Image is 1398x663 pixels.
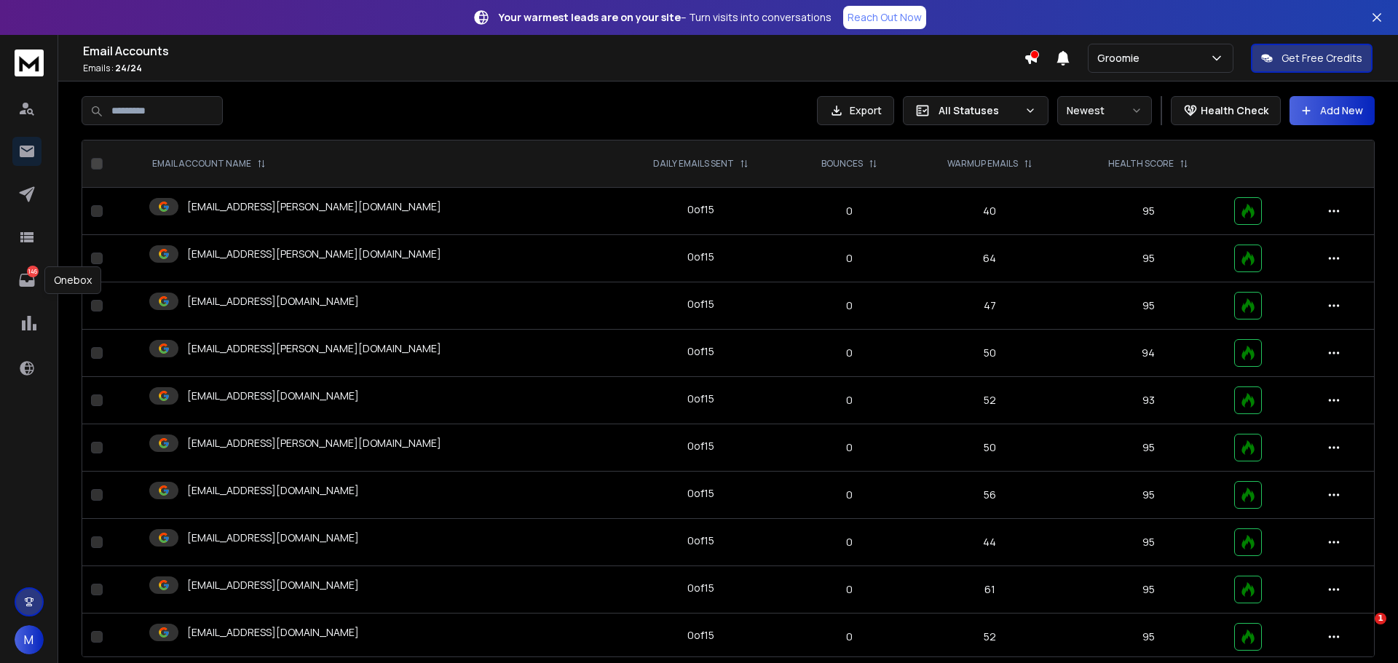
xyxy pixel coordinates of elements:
td: 56 [909,472,1071,519]
p: 0 [799,251,900,266]
td: 50 [909,424,1071,472]
button: M [15,625,44,654]
div: 0 of 15 [687,250,714,264]
div: 0 of 15 [687,202,714,217]
p: – Turn visits into conversations [499,10,832,25]
p: HEALTH SCORE [1108,158,1174,170]
h1: Email Accounts [83,42,1024,60]
p: 0 [799,535,900,549]
img: logo [15,49,44,76]
td: 95 [1071,519,1225,566]
div: 0 of 15 [687,581,714,595]
td: 95 [1071,614,1225,661]
td: 95 [1071,472,1225,519]
p: Reach Out Now [848,10,922,25]
button: Newest [1057,96,1152,125]
div: 0 of 15 [687,344,714,359]
p: 0 [799,298,900,313]
p: [EMAIL_ADDRESS][PERSON_NAME][DOMAIN_NAME] [187,341,441,356]
td: 52 [909,614,1071,661]
p: Emails : [83,63,1024,74]
p: All Statuses [939,103,1019,118]
span: 1 [1375,613,1386,624]
button: Add New [1290,96,1375,125]
div: 0 of 15 [687,533,714,548]
div: EMAIL ACCOUNT NAME [152,158,266,170]
p: 0 [799,582,900,597]
p: 0 [799,393,900,408]
div: 0 of 15 [687,297,714,311]
td: 44 [909,519,1071,566]
p: 0 [799,440,900,455]
a: 146 [12,266,42,295]
p: WARMUP EMAILS [947,158,1018,170]
td: 93 [1071,377,1225,424]
div: 0 of 15 [687,486,714,501]
td: 95 [1071,282,1225,330]
button: Export [817,96,894,125]
button: Health Check [1171,96,1281,125]
td: 94 [1071,330,1225,377]
p: 0 [799,630,900,644]
div: 0 of 15 [687,392,714,406]
p: DAILY EMAILS SENT [653,158,734,170]
td: 47 [909,282,1071,330]
p: [EMAIL_ADDRESS][DOMAIN_NAME] [187,389,359,403]
div: Onebox [44,266,101,294]
td: 95 [1071,188,1225,235]
p: [EMAIL_ADDRESS][DOMAIN_NAME] [187,625,359,640]
strong: Your warmest leads are on your site [499,10,681,24]
td: 95 [1071,566,1225,614]
button: Get Free Credits [1251,44,1373,73]
p: Health Check [1201,103,1268,118]
p: Get Free Credits [1281,51,1362,65]
p: [EMAIL_ADDRESS][DOMAIN_NAME] [187,531,359,545]
p: 146 [27,266,39,277]
p: 0 [799,488,900,502]
p: 0 [799,346,900,360]
p: [EMAIL_ADDRESS][DOMAIN_NAME] [187,294,359,309]
div: 0 of 15 [687,628,714,643]
span: 24 / 24 [115,62,142,74]
iframe: Intercom live chat [1345,613,1380,648]
p: [EMAIL_ADDRESS][DOMAIN_NAME] [187,578,359,592]
p: [EMAIL_ADDRESS][DOMAIN_NAME] [187,483,359,498]
p: [EMAIL_ADDRESS][PERSON_NAME][DOMAIN_NAME] [187,199,441,214]
p: [EMAIL_ADDRESS][PERSON_NAME][DOMAIN_NAME] [187,247,441,261]
td: 95 [1071,424,1225,472]
td: 61 [909,566,1071,614]
p: [EMAIL_ADDRESS][PERSON_NAME][DOMAIN_NAME] [187,436,441,450]
td: 64 [909,235,1071,282]
td: 52 [909,377,1071,424]
div: 0 of 15 [687,439,714,453]
td: 40 [909,188,1071,235]
p: Groomie [1097,51,1145,65]
a: Reach Out Now [843,6,926,29]
p: BOUNCES [821,158,863,170]
td: 95 [1071,235,1225,282]
td: 50 [909,330,1071,377]
p: 0 [799,204,900,218]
